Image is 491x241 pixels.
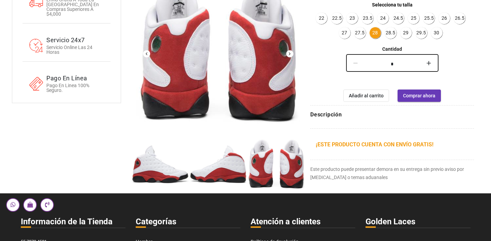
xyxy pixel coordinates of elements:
[352,59,360,67] mat-icon: remove
[349,93,384,98] span: Añadir al carrito
[377,13,388,24] a: 24
[316,13,327,24] a: 22
[425,59,433,67] mat-icon: add
[310,165,474,181] h6: Este producto puede presentar demora en su entrega sin previo aviso por [MEDICAL_DATA] o temas ad...
[385,27,396,38] a: 28.5
[366,215,470,228] div: Golden Laces
[331,13,342,24] a: 22.5
[46,45,104,54] p: Servicio Online Las 24 Horas
[339,27,350,38] a: 27
[392,13,404,24] a: 24.5
[403,93,435,98] span: Comprar ahora
[310,45,474,53] h6: Cantidad
[46,75,104,81] h4: Pago en línea
[398,90,441,102] button: Comprar ahora
[46,83,104,93] p: Pago en linea 100% seguro.
[131,135,189,193] img: Producto del menú
[346,13,358,24] a: 23
[310,1,474,9] h6: Selecciona tu talla
[362,13,373,24] a: 23.5
[431,27,442,38] a: 30
[286,50,294,57] button: Next
[247,135,305,193] img: Producto del menú
[310,111,474,119] h5: Descripción
[136,215,240,228] div: Categorías
[189,135,247,193] img: Producto del menú
[46,37,104,43] h4: Servicio 24x7
[251,215,355,228] div: Atención a clientes
[143,50,150,57] button: Previous
[416,27,427,38] a: 29.5
[343,90,389,102] button: Añadir al carrito
[454,13,465,24] a: 26.5
[310,136,474,153] div: ¡ESTE PRODUCTO CUENTA CON ENVÍO GRATIS!
[408,13,419,24] a: 25
[438,13,450,24] a: 26
[423,13,434,24] a: 25.5
[400,27,412,38] a: 29
[354,27,366,38] a: 27.5
[21,215,125,228] div: Información de la Tienda
[370,27,381,38] a: 28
